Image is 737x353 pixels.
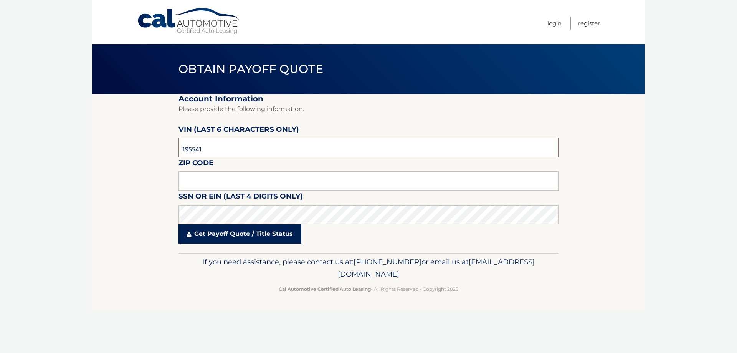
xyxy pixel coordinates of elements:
[178,157,213,171] label: Zip Code
[178,104,559,114] p: Please provide the following information.
[178,94,559,104] h2: Account Information
[178,124,299,138] label: VIN (last 6 characters only)
[178,224,301,244] a: Get Payoff Quote / Title Status
[178,191,303,205] label: SSN or EIN (last 4 digits only)
[137,8,241,35] a: Cal Automotive
[547,17,562,30] a: Login
[183,285,554,293] p: - All Rights Reserved - Copyright 2025
[178,62,323,76] span: Obtain Payoff Quote
[578,17,600,30] a: Register
[354,257,421,266] span: [PHONE_NUMBER]
[183,256,554,280] p: If you need assistance, please contact us at: or email us at
[279,286,371,292] strong: Cal Automotive Certified Auto Leasing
